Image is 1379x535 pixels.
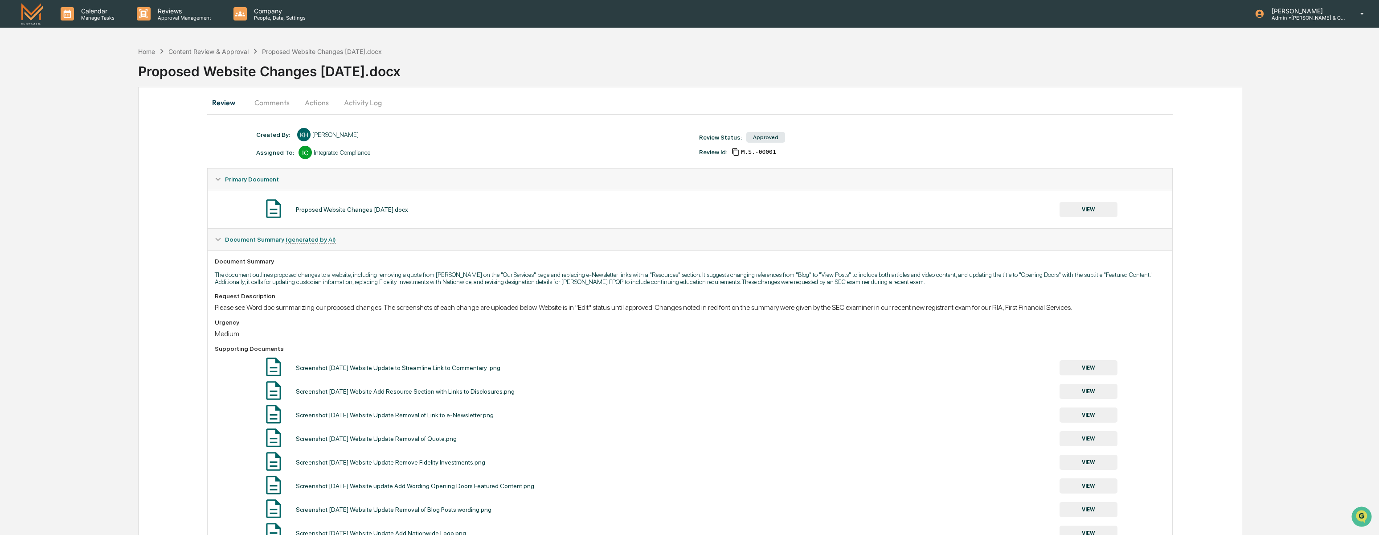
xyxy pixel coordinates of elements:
[61,109,114,125] a: 🗄️Attestations
[1060,202,1117,217] button: VIEW
[247,15,310,21] p: People, Data, Settings
[741,148,776,156] span: 461ca549-6aca-4b99-8143-cfa6e4799c6d
[215,258,1165,265] div: Document Summary
[207,92,247,113] button: Review
[296,435,457,442] div: Screenshot [DATE] Website Update Removal of Quote.png
[208,229,1172,250] div: Document Summary (generated by AI)
[314,149,370,156] div: Integrated Compliance
[225,176,279,183] span: Primary Document
[1060,407,1117,423] button: VIEW
[296,364,500,371] div: Screenshot [DATE] Website Update to Streamline Link to Commentary .png
[699,134,742,141] div: Review Status:
[21,3,43,24] img: logo
[746,132,785,143] div: Approved
[5,126,60,142] a: 🔎Data Lookup
[262,356,285,378] img: Document Icon
[247,7,310,15] p: Company
[208,169,1172,190] div: Primary Document
[151,15,216,21] p: Approval Management
[262,379,285,402] img: Document Icon
[286,236,336,243] u: (generated by AI)
[138,48,155,55] div: Home
[296,388,515,395] div: Screenshot [DATE] Website Add Resource Section with Links to Disclosures.png
[151,7,216,15] p: Reviews
[30,68,146,77] div: Start new chat
[297,128,311,141] div: KH
[215,303,1165,312] div: Please see Word doc summarizing our proposed changes. The screenshots of each change are uploaded...
[297,92,337,113] button: Actions
[262,48,382,55] div: Proposed Website Changes [DATE].docx
[65,113,72,120] div: 🗄️
[256,149,294,156] div: Assigned To:
[30,77,113,84] div: We're available if you need us!
[1060,431,1117,446] button: VIEW
[1264,15,1347,21] p: Admin • [PERSON_NAME] & Co. - BD
[262,198,285,220] img: Document Icon
[1060,360,1117,375] button: VIEW
[5,109,61,125] a: 🖐️Preclearance
[74,15,119,21] p: Manage Tasks
[1350,506,1375,530] iframe: Open customer support
[1060,384,1117,399] button: VIEW
[215,271,1165,285] p: The document outlines proposed changes to a website, including removing a quote from [PERSON_NAME...
[1060,478,1117,494] button: VIEW
[312,131,359,138] div: [PERSON_NAME]
[262,450,285,473] img: Document Icon
[1264,7,1347,15] p: [PERSON_NAME]
[89,151,108,158] span: Pylon
[1060,455,1117,470] button: VIEW
[296,482,534,490] div: Screenshot [DATE] Website update Add Wording Opening Doors Featured Content.png
[262,427,285,449] img: Document Icon
[74,7,119,15] p: Calendar
[208,190,1172,228] div: Primary Document
[262,403,285,425] img: Document Icon
[18,112,57,121] span: Preclearance
[151,71,162,82] button: Start new chat
[225,236,336,243] span: Document Summary
[9,113,16,120] div: 🖐️
[296,206,408,213] div: Proposed Website Changes [DATE].docx
[296,506,491,513] div: Screenshot [DATE] Website Update Removal of Blog Posts wording.png
[262,498,285,520] img: Document Icon
[207,92,1173,113] div: secondary tabs example
[74,112,110,121] span: Attestations
[9,130,16,137] div: 🔎
[299,146,312,159] div: IC
[1060,502,1117,517] button: VIEW
[215,319,1165,326] div: Urgency
[9,19,162,33] p: How can we help?
[296,412,494,419] div: Screenshot [DATE] Website Update Removal of Link to e-Newsletter.png
[215,292,1165,300] div: Request Description
[168,48,249,55] div: Content Review & Approval
[215,345,1165,352] div: Supporting Documents
[262,474,285,496] img: Document Icon
[256,131,293,138] div: Created By: ‎ ‎
[18,129,56,138] span: Data Lookup
[215,329,1165,338] div: Medium
[63,151,108,158] a: Powered byPylon
[9,68,25,84] img: 1746055101610-c473b297-6a78-478c-a979-82029cc54cd1
[337,92,389,113] button: Activity Log
[296,459,485,466] div: Screenshot [DATE] Website Update Remove Fidelity Investments.png
[247,92,297,113] button: Comments
[699,148,727,156] div: Review Id:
